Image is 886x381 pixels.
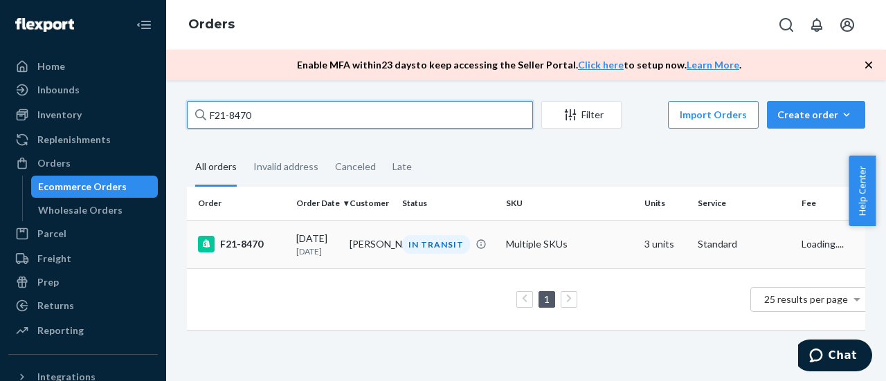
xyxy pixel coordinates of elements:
div: Inbounds [37,83,80,97]
p: [DATE] [296,245,338,257]
th: Service [692,187,796,220]
div: Replenishments [37,133,111,147]
div: Freight [37,252,71,266]
ol: breadcrumbs [177,5,246,45]
button: Filter [541,101,622,129]
div: Home [37,59,65,73]
button: Open account menu [833,11,861,39]
div: Create order [777,108,855,122]
div: Invalid address [253,149,318,185]
div: Prep [37,275,59,289]
a: Freight [8,248,158,270]
th: Order Date [291,187,344,220]
button: Close Navigation [130,11,158,39]
th: Order [187,187,291,220]
div: Reporting [37,324,84,337]
a: Page 1 is your current page [541,293,552,305]
td: Loading.... [796,220,879,268]
th: Fee [796,187,879,220]
img: Flexport logo [15,18,74,32]
button: Open Search Box [772,11,800,39]
input: Search orders [187,101,533,129]
button: Open notifications [803,11,831,39]
p: Standard [698,237,790,251]
a: Learn More [687,59,739,71]
div: IN TRANSIT [402,235,470,254]
div: Orders [37,156,71,170]
div: Filter [542,108,621,122]
a: Inbounds [8,79,158,101]
p: Enable MFA within 23 days to keep accessing the Seller Portal. to setup now. . [297,58,741,72]
div: Ecommerce Orders [38,180,127,194]
iframe: Opens a widget where you can chat to one of our agents [798,340,872,374]
button: Help Center [849,156,876,226]
div: Wholesale Orders [38,203,123,217]
th: Status [397,187,500,220]
th: Units [639,187,692,220]
a: Reporting [8,319,158,342]
a: Inventory [8,104,158,126]
a: Orders [188,17,235,32]
a: Home [8,55,158,77]
div: Customer [350,197,392,209]
td: Multiple SKUs [500,220,639,268]
th: SKU [500,187,639,220]
a: Click here [578,59,624,71]
a: Returns [8,295,158,317]
td: [PERSON_NAME] [344,220,397,268]
td: 3 units [639,220,692,268]
button: Create order [767,101,865,129]
div: [DATE] [296,232,338,257]
a: Prep [8,271,158,293]
a: Replenishments [8,129,158,151]
div: Canceled [335,149,376,185]
div: Inventory [37,108,82,122]
div: Late [392,149,412,185]
a: Parcel [8,223,158,245]
button: Import Orders [668,101,759,129]
a: Orders [8,152,158,174]
div: Parcel [37,227,66,241]
div: All orders [195,149,237,187]
a: Ecommerce Orders [31,176,159,198]
span: 25 results per page [764,293,848,305]
div: F21-8470 [198,236,285,252]
a: Wholesale Orders [31,199,159,221]
div: Returns [37,299,74,313]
